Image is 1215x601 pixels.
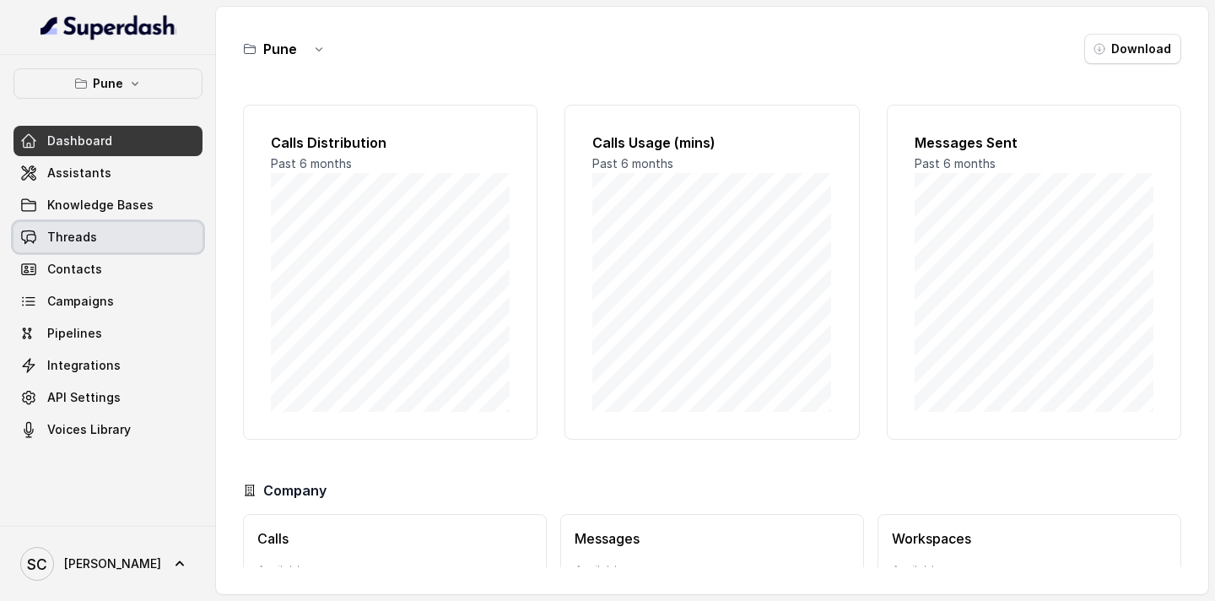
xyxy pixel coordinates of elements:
[40,14,176,41] img: light.svg
[13,126,202,156] a: Dashboard
[47,229,97,246] span: Threads
[47,389,121,406] span: API Settings
[271,133,510,153] h2: Calls Distribution
[47,357,121,374] span: Integrations
[575,562,850,579] p: Available
[915,156,996,171] span: Past 6 months
[47,421,131,438] span: Voices Library
[47,261,102,278] span: Contacts
[47,133,112,149] span: Dashboard
[892,562,1167,579] p: Available
[47,293,114,310] span: Campaigns
[47,197,154,214] span: Knowledge Bases
[13,350,202,381] a: Integrations
[892,528,1167,549] h3: Workspaces
[13,382,202,413] a: API Settings
[13,318,202,349] a: Pipelines
[93,73,123,94] p: Pune
[575,528,850,549] h3: Messages
[257,562,532,579] p: Available
[13,540,202,587] a: [PERSON_NAME]
[47,325,102,342] span: Pipelines
[13,414,202,445] a: Voices Library
[13,190,202,220] a: Knowledge Bases
[47,165,111,181] span: Assistants
[13,158,202,188] a: Assistants
[13,254,202,284] a: Contacts
[271,156,352,171] span: Past 6 months
[13,222,202,252] a: Threads
[64,555,161,572] span: [PERSON_NAME]
[13,286,202,317] a: Campaigns
[592,133,831,153] h2: Calls Usage (mins)
[592,156,673,171] span: Past 6 months
[13,68,202,99] button: Pune
[915,133,1153,153] h2: Messages Sent
[27,555,47,573] text: SC
[1084,34,1181,64] button: Download
[257,528,532,549] h3: Calls
[263,39,297,59] h3: Pune
[263,480,327,501] h3: Company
